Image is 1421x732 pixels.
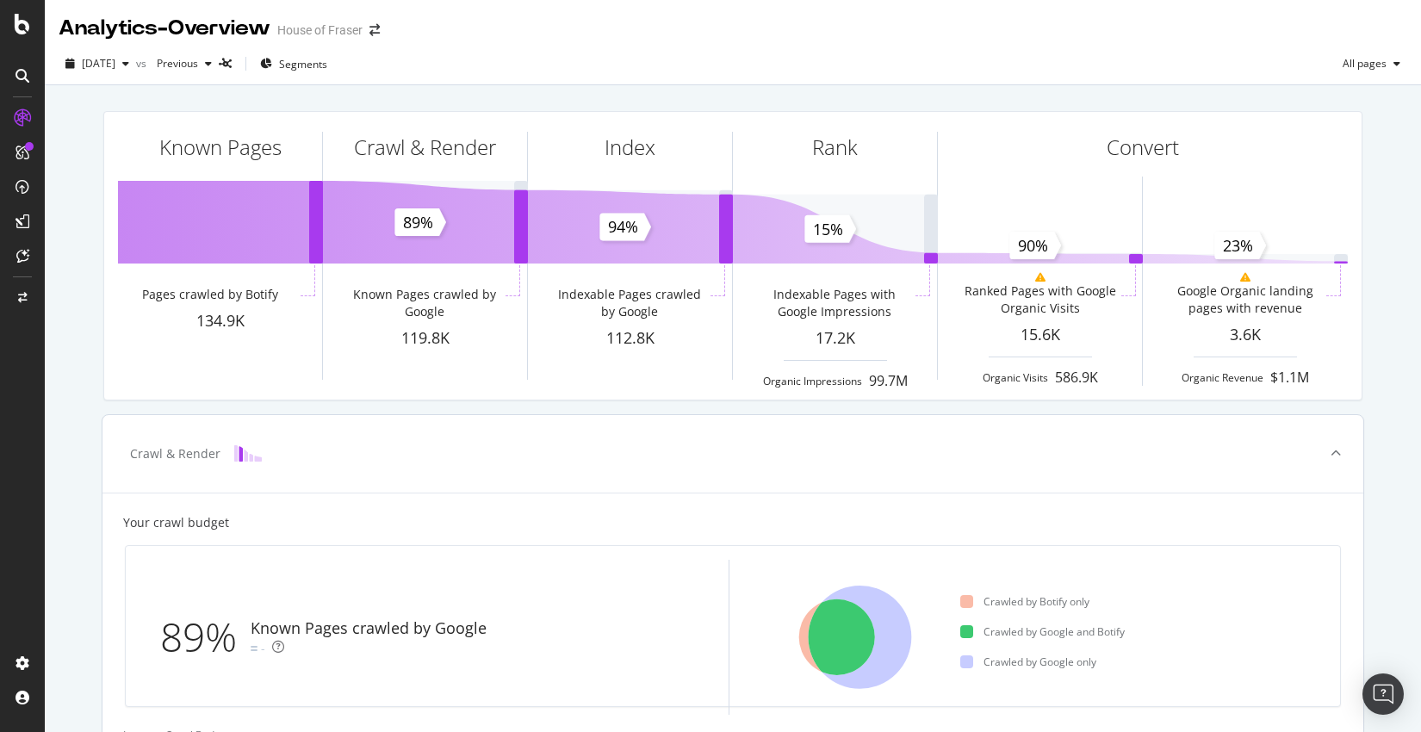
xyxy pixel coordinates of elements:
[812,133,858,162] div: Rank
[763,374,862,388] div: Organic Impressions
[1336,50,1407,78] button: All pages
[279,57,327,71] span: Segments
[347,286,501,320] div: Known Pages crawled by Google
[960,594,1089,609] div: Crawled by Botify only
[528,327,732,350] div: 112.8K
[123,514,229,531] div: Your crawl budget
[234,445,262,462] img: block-icon
[251,617,487,640] div: Known Pages crawled by Google
[82,56,115,71] span: 2025 Aug. 16th
[733,327,937,350] div: 17.2K
[552,286,706,320] div: Indexable Pages crawled by Google
[369,24,380,36] div: arrow-right-arrow-left
[160,609,251,666] div: 89%
[118,310,322,332] div: 134.9K
[277,22,363,39] div: House of Fraser
[1336,56,1387,71] span: All pages
[253,50,334,78] button: Segments
[605,133,655,162] div: Index
[159,133,282,162] div: Known Pages
[59,50,136,78] button: [DATE]
[960,624,1125,639] div: Crawled by Google and Botify
[323,327,527,350] div: 119.8K
[142,286,278,303] div: Pages crawled by Botify
[130,445,220,462] div: Crawl & Render
[251,646,258,651] img: Equal
[150,50,219,78] button: Previous
[869,371,908,391] div: 99.7M
[136,56,150,71] span: vs
[1362,673,1404,715] div: Open Intercom Messenger
[960,654,1096,669] div: Crawled by Google only
[261,640,265,657] div: -
[354,133,496,162] div: Crawl & Render
[59,14,270,43] div: Analytics - Overview
[757,286,911,320] div: Indexable Pages with Google Impressions
[150,56,198,71] span: Previous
